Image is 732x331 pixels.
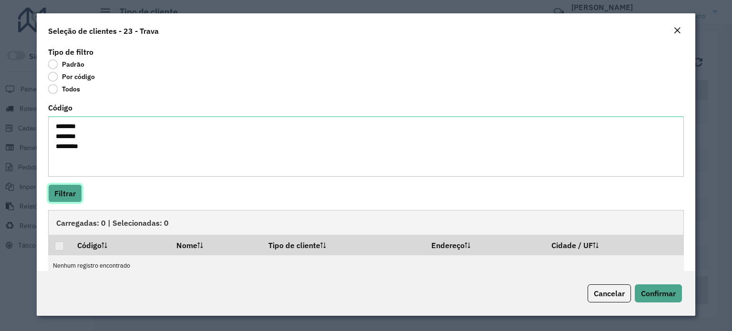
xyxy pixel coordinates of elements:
[48,25,159,37] h4: Seleção de clientes - 23 - Trava
[425,235,545,255] th: Endereço
[48,60,84,69] label: Padrão
[641,289,676,298] span: Confirmar
[588,284,631,302] button: Cancelar
[545,235,683,255] th: Cidade / UF
[170,235,262,255] th: Nome
[48,184,82,202] button: Filtrar
[262,235,425,255] th: Tipo de cliente
[635,284,682,302] button: Confirmar
[48,210,684,235] div: Carregadas: 0 | Selecionadas: 0
[671,25,684,37] button: Close
[48,84,80,94] label: Todos
[71,235,170,255] th: Código
[673,27,681,34] em: Fechar
[48,255,684,277] td: Nenhum registro encontrado
[48,46,93,58] label: Tipo de filtro
[48,72,95,81] label: Por código
[594,289,625,298] span: Cancelar
[48,102,72,113] label: Código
